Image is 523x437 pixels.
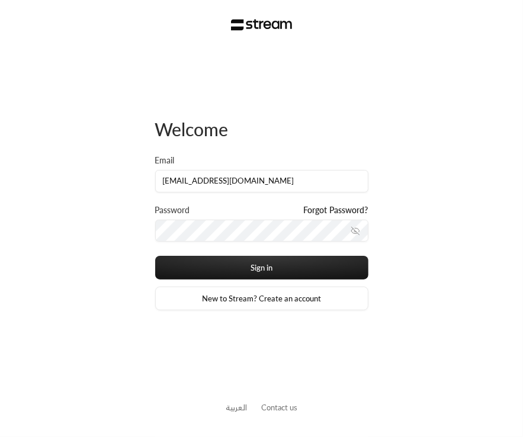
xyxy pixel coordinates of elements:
button: Sign in [155,256,368,279]
button: Contact us [261,402,297,414]
a: Forgot Password? [304,204,368,216]
a: العربية [226,397,247,418]
span: Welcome [155,118,229,140]
a: Contact us [261,403,297,412]
a: New to Stream? Create an account [155,287,368,310]
button: toggle password visibility [346,221,365,240]
img: Stream Logo [231,19,292,31]
label: Email [155,155,175,166]
label: Password [155,204,190,216]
